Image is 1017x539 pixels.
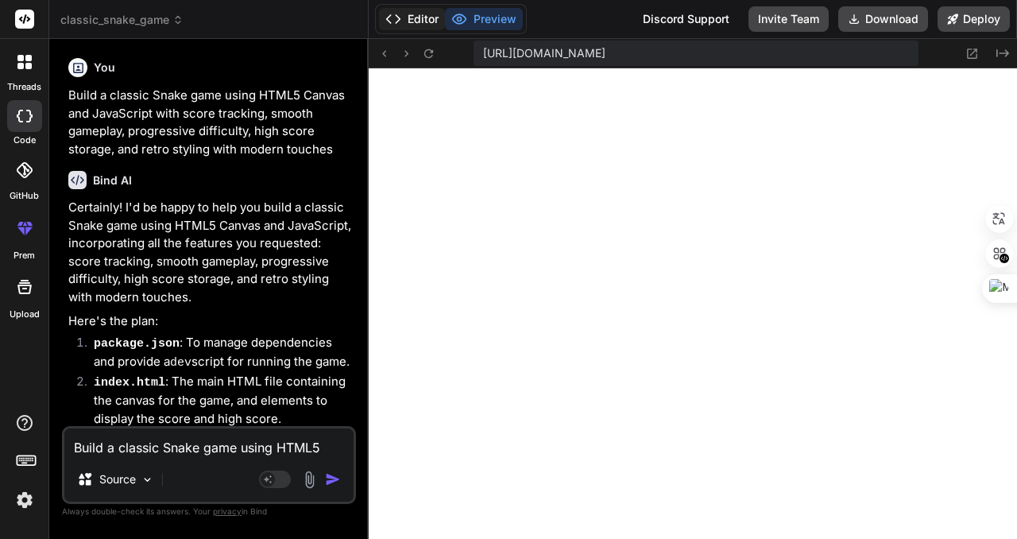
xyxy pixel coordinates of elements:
p: Source [99,471,136,487]
label: threads [7,80,41,94]
span: privacy [213,506,242,516]
img: settings [11,487,38,514]
p: Here's the plan: [68,312,353,331]
span: [URL][DOMAIN_NAME] [483,45,605,61]
label: GitHub [10,189,39,203]
li: : The main HTML file containing the canvas for the game, and elements to display the score and hi... [81,373,353,428]
li: : To manage dependencies and provide a script for running the game. [81,334,353,373]
img: icon [325,471,341,487]
h6: Bind AI [93,173,132,188]
p: Build a classic Snake game using HTML5 Canvas and JavaScript with score tracking, smooth gameplay... [68,87,353,158]
button: Deploy [938,6,1010,32]
code: index.html [94,376,165,390]
span: classic_snake_game [60,12,184,28]
button: Editor [379,8,445,30]
img: attachment [300,471,319,489]
button: Preview [445,8,523,30]
iframe: Preview [369,68,1017,539]
h6: You [94,60,115,76]
label: code [14,134,36,147]
label: prem [14,249,35,262]
label: Upload [10,308,40,321]
p: Certainly! I'd be happy to help you build a classic Snake game using HTML5 Canvas and JavaScript,... [68,199,353,306]
p: Always double-check its answers. Your in Bind [62,504,356,519]
code: package.json [94,337,180,351]
img: Pick Models [141,473,154,487]
code: dev [170,356,191,370]
button: Download [838,6,928,32]
div: Discord Support [633,6,739,32]
button: Invite Team [748,6,829,32]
